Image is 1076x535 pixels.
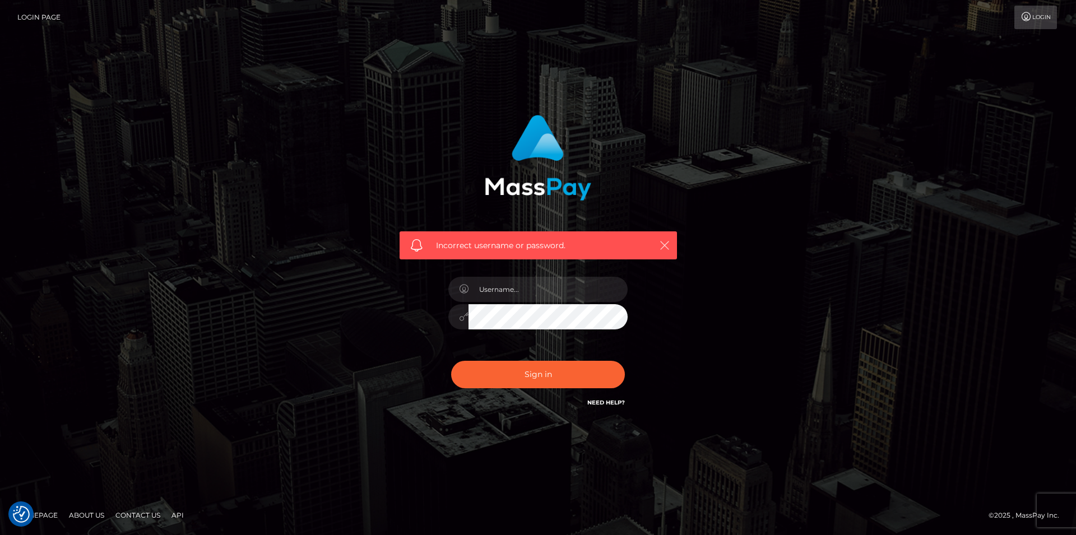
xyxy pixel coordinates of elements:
[485,115,591,201] img: MassPay Login
[13,506,30,523] button: Consent Preferences
[469,277,628,302] input: Username...
[64,506,109,524] a: About Us
[587,399,625,406] a: Need Help?
[17,6,61,29] a: Login Page
[989,509,1068,522] div: © 2025 , MassPay Inc.
[12,506,62,524] a: Homepage
[1014,6,1057,29] a: Login
[167,506,188,524] a: API
[451,361,625,388] button: Sign in
[111,506,165,524] a: Contact Us
[13,506,30,523] img: Revisit consent button
[436,240,641,252] span: Incorrect username or password.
